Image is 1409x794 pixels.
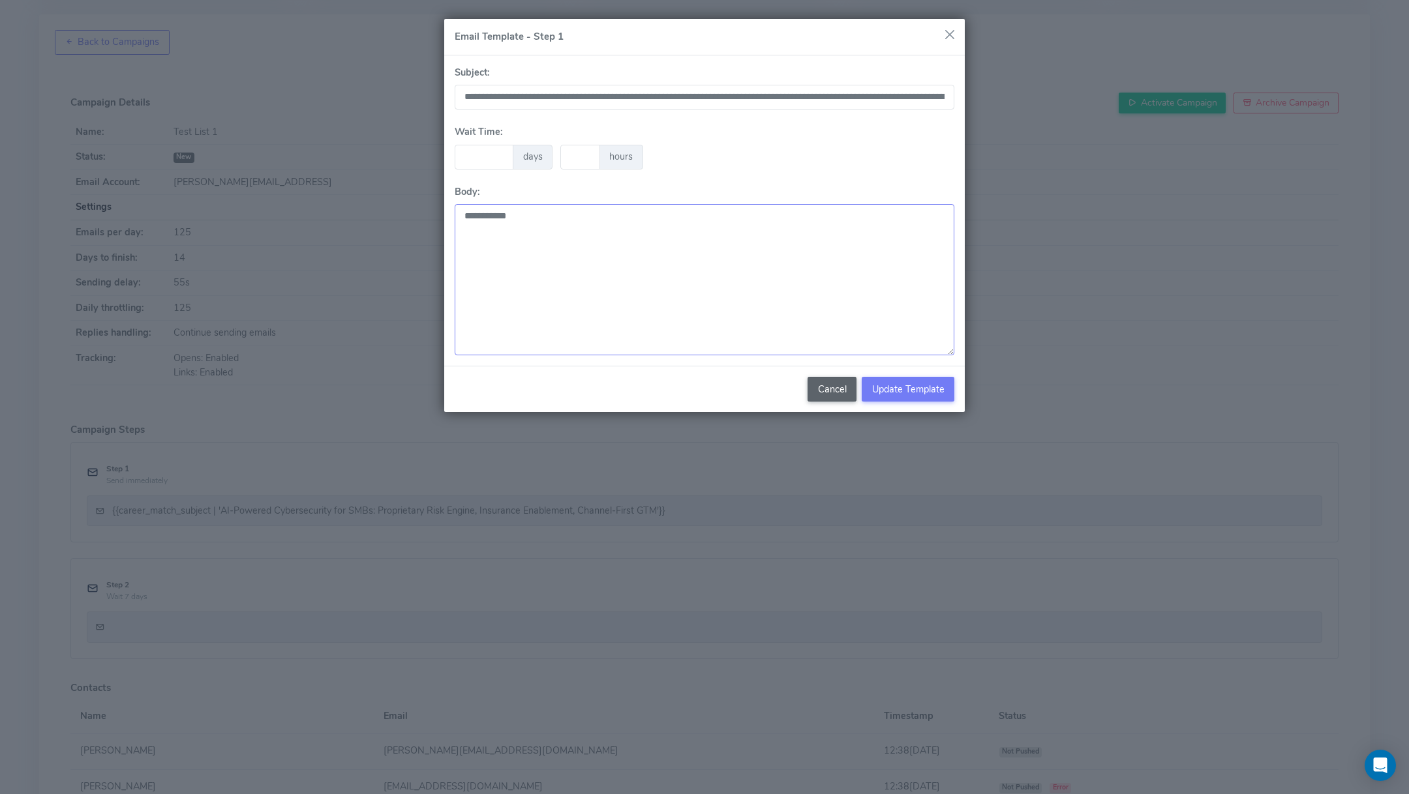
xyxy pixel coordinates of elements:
[872,383,945,396] span: Update Template
[455,66,490,80] label: Subject:
[808,377,856,402] button: Cancel
[455,125,503,140] label: Wait Time:
[599,145,643,169] span: hours
[455,29,564,44] h5: Email Template - Step 1
[862,377,954,402] button: Update Template
[513,145,553,169] span: days
[1365,750,1396,781] div: Open Intercom Messenger
[455,185,480,199] label: Body:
